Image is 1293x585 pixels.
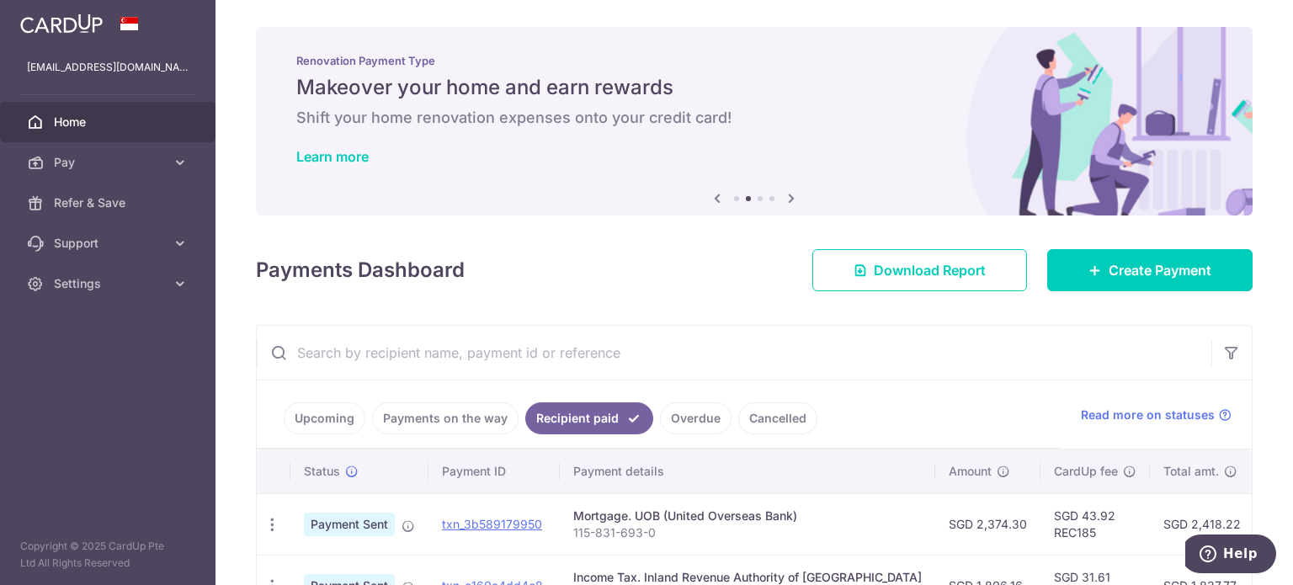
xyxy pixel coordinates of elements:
[1109,260,1211,280] span: Create Payment
[874,260,986,280] span: Download Report
[257,326,1211,380] input: Search by recipient name, payment id or reference
[256,255,465,285] h4: Payments Dashboard
[428,449,560,493] th: Payment ID
[442,517,542,531] a: txn_3b589179950
[738,402,817,434] a: Cancelled
[54,194,165,211] span: Refer & Save
[296,74,1212,101] h5: Makeover your home and earn rewards
[1185,534,1276,577] iframe: Opens a widget where you can find more information
[54,275,165,292] span: Settings
[296,54,1212,67] p: Renovation Payment Type
[54,154,165,171] span: Pay
[296,108,1212,128] h6: Shift your home renovation expenses onto your credit card!
[1081,407,1215,423] span: Read more on statuses
[560,449,935,493] th: Payment details
[1054,463,1118,480] span: CardUp fee
[284,402,365,434] a: Upcoming
[54,235,165,252] span: Support
[256,27,1253,215] img: Renovation banner
[935,493,1040,555] td: SGD 2,374.30
[573,508,922,524] div: Mortgage. UOB (United Overseas Bank)
[296,148,369,165] a: Learn more
[372,402,519,434] a: Payments on the way
[525,402,653,434] a: Recipient paid
[1163,463,1219,480] span: Total amt.
[949,463,992,480] span: Amount
[1047,249,1253,291] a: Create Payment
[54,114,165,130] span: Home
[660,402,732,434] a: Overdue
[304,463,340,480] span: Status
[304,513,395,536] span: Payment Sent
[573,524,922,541] p: 115-831-693-0
[27,59,189,76] p: [EMAIL_ADDRESS][DOMAIN_NAME]
[812,249,1027,291] a: Download Report
[1081,407,1232,423] a: Read more on statuses
[1040,493,1150,555] td: SGD 43.92 REC185
[20,13,103,34] img: CardUp
[1150,493,1254,555] td: SGD 2,418.22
